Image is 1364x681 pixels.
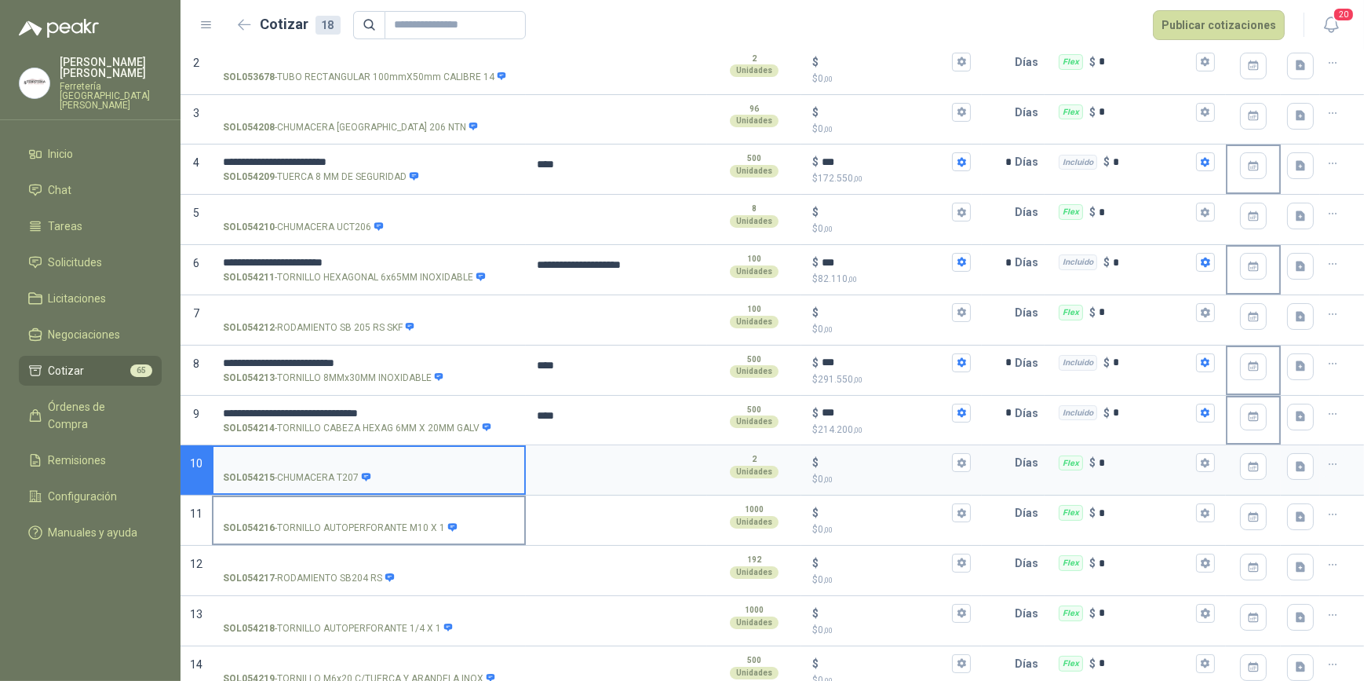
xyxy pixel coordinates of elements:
p: 100 [747,303,761,316]
strong: SOL054209 [223,170,275,185]
span: ,00 [853,375,863,384]
input: Incluido $ [1113,156,1193,168]
div: Incluido [1059,155,1097,170]
input: Flex $ [1099,207,1193,218]
p: 8 [752,203,757,215]
input: $$0,00 [822,607,950,619]
input: Flex $ [1099,607,1193,619]
input: SOL054218-TORNILLO AUTOPERFORANTE 1/4 X 1 [223,608,515,620]
p: Días [1015,247,1045,278]
div: Unidades [730,566,779,579]
p: $ [812,71,972,86]
button: Flex $ [1196,503,1215,522]
button: Flex $ [1196,103,1215,122]
a: Solicitudes [19,247,162,277]
p: 100 [747,253,761,265]
p: $ [1103,354,1110,372]
span: ,00 [853,426,863,434]
div: Incluido [1059,355,1097,371]
button: Incluido $ [1196,404,1215,423]
input: Flex $ [1099,106,1193,118]
p: - CHUMACERA UCT206 [223,220,384,235]
p: - RODAMIENTO SB 205 RS SKF [223,320,415,335]
input: Flex $ [1099,56,1193,68]
a: Tareas [19,211,162,241]
strong: SOL054214 [223,421,275,436]
span: 3 [193,107,199,119]
input: SOL053678-TUBO RECTANGULAR 100mmX50mm CALIBRE 14 [223,57,515,68]
input: SOL054210-CHUMACERA UCT206 [223,207,515,218]
button: $$291.550,00 [952,353,971,372]
input: Flex $ [1099,507,1193,519]
input: $$0,00 [822,507,950,519]
span: 4 [193,156,199,169]
input: Flex $ [1099,457,1193,469]
input: $$172.550,00 [822,156,950,168]
input: SOL054214-TORNILLO CABEZA HEXAG 6MM X 20MM GALV [223,408,515,419]
span: Licitaciones [49,290,107,307]
p: $ [812,522,972,537]
span: 0 [818,324,833,335]
button: $$0,00 [952,103,971,122]
p: - TUERCA 8 MM DE SEGURIDAD [223,170,419,185]
a: Inicio [19,139,162,169]
p: Días [1015,46,1045,78]
p: $ [812,472,972,487]
p: $ [1089,104,1096,121]
span: Órdenes de Compra [49,398,147,433]
p: $ [812,623,972,638]
input: SOL054215-CHUMACERA T207 [223,457,515,469]
p: $ [1089,203,1096,221]
p: Días [1015,97,1045,128]
p: $ [812,372,972,387]
input: $$82.110,00 [822,257,950,269]
div: Unidades [730,667,779,679]
div: Unidades [730,516,779,529]
button: Flex $ [1196,303,1215,322]
div: Flex [1059,305,1083,320]
input: SOL054211-TORNILLO HEXAGONAL 6x65MM INOXIDABLE [223,257,515,269]
p: - TORNILLO AUTOPERFORANTE 1/4 X 1 [223,621,454,636]
p: 500 [747,654,761,667]
span: Inicio [49,145,74,163]
p: 2 [752,453,757,466]
span: ,00 [823,75,833,83]
p: $ [1089,605,1096,622]
input: Flex $ [1099,558,1193,569]
p: Días [1015,547,1045,579]
strong: SOL054216 [223,521,275,536]
div: Incluido [1059,254,1097,270]
button: $$0,00 [952,654,971,673]
input: Flex $ [1099,657,1193,669]
p: $ [1089,454,1096,471]
input: SOL054212-RODAMIENTO SB 205 RS SKF [223,307,515,319]
p: $ [812,555,819,572]
p: $ [812,222,972,236]
button: Incluido $ [1196,253,1215,272]
span: ,00 [848,275,857,284]
strong: SOL054210 [223,220,275,235]
strong: SOL054213 [223,371,275,386]
p: $ [812,153,819,170]
p: 96 [749,103,759,115]
p: $ [812,304,819,321]
span: 0 [818,474,833,485]
span: 13 [190,608,202,621]
div: Unidades [730,416,779,428]
p: $ [812,53,819,71]
div: 18 [315,16,341,35]
p: - TORNILLO AUTOPERFORANTE M10 X 1 [223,521,458,536]
button: Flex $ [1196,53,1215,71]
button: Flex $ [1196,654,1215,673]
p: [PERSON_NAME] [PERSON_NAME] [60,57,162,79]
span: Tareas [49,218,83,235]
p: 192 [747,554,761,566]
button: Incluido $ [1196,353,1215,372]
span: 0 [818,524,833,535]
input: $$0,00 [822,56,950,68]
button: $$172.550,00 [952,152,971,171]
p: $ [1089,555,1096,572]
p: 500 [747,353,761,366]
span: 2 [193,57,199,69]
span: 8 [193,357,199,370]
